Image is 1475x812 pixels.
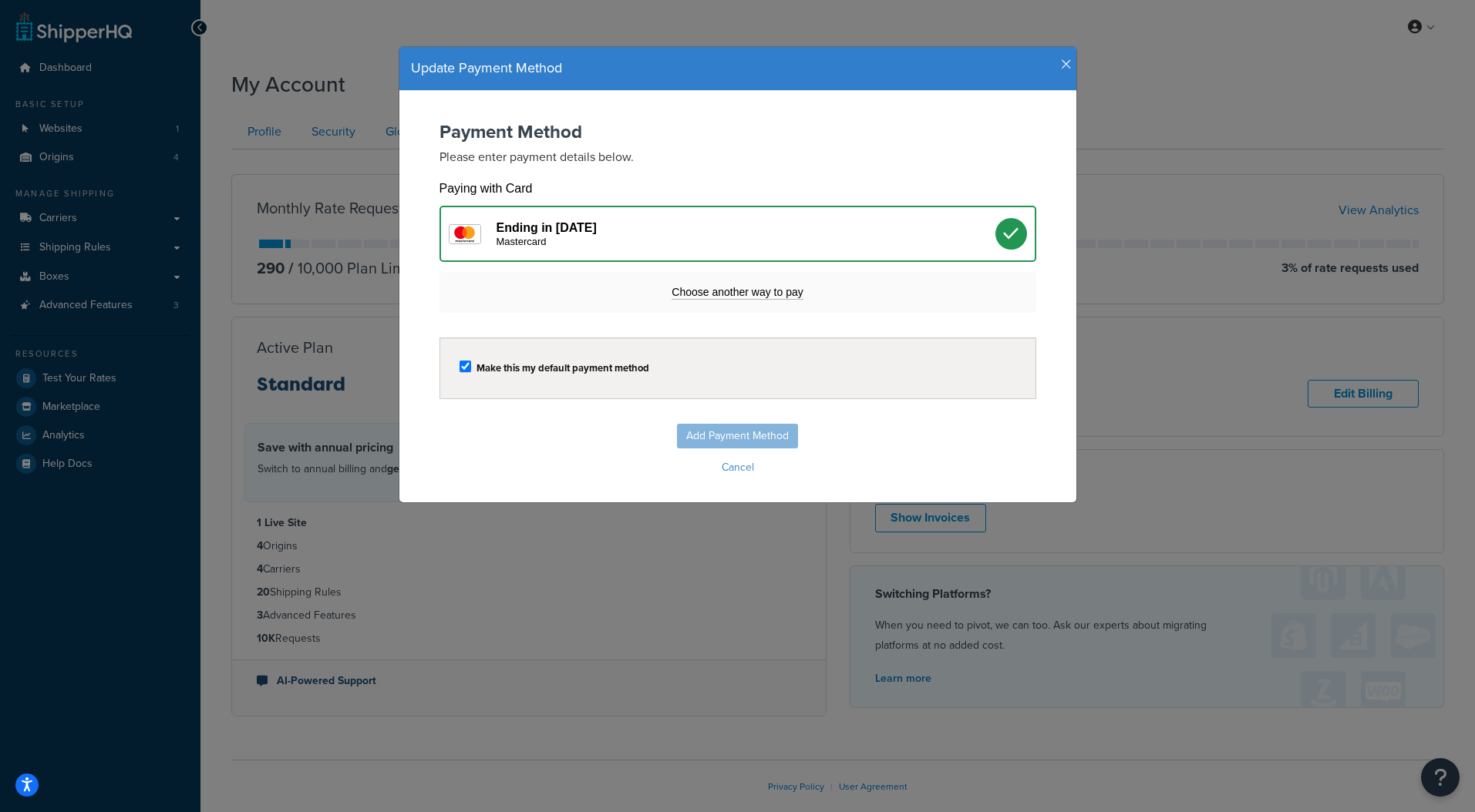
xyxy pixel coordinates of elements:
div: Choose another way to pay [439,272,1036,313]
div: Mastercard [497,236,995,248]
button: Cancel [415,456,1061,479]
span: Choose another way to pay [672,286,803,300]
p: Please enter payment details below. [439,148,1036,166]
label: Make this my default payment method [477,362,649,374]
div: Paying with Card [439,181,533,196]
div: Ending in [DATE]Mastercard [439,206,1036,262]
h2: Payment Method [439,122,1036,142]
div: Ending in [DATE] [497,220,995,247]
h4: Update Payment Method [411,59,1065,79]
